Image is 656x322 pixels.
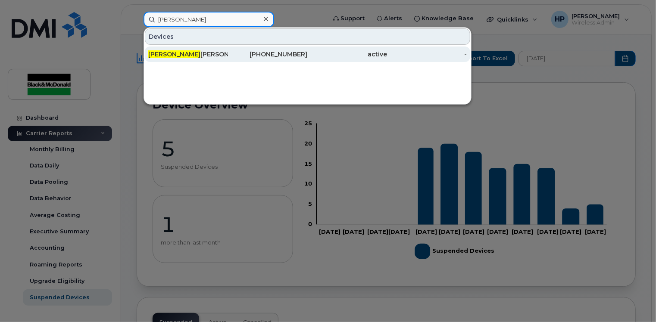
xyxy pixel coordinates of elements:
a: [PERSON_NAME][PERSON_NAME][PHONE_NUMBER]active- [145,46,470,62]
span: [PERSON_NAME] [148,50,200,58]
div: [PHONE_NUMBER] [228,50,308,59]
div: [PERSON_NAME] [148,50,228,59]
div: active [308,50,387,59]
div: Devices [145,28,470,45]
div: - [387,50,467,59]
